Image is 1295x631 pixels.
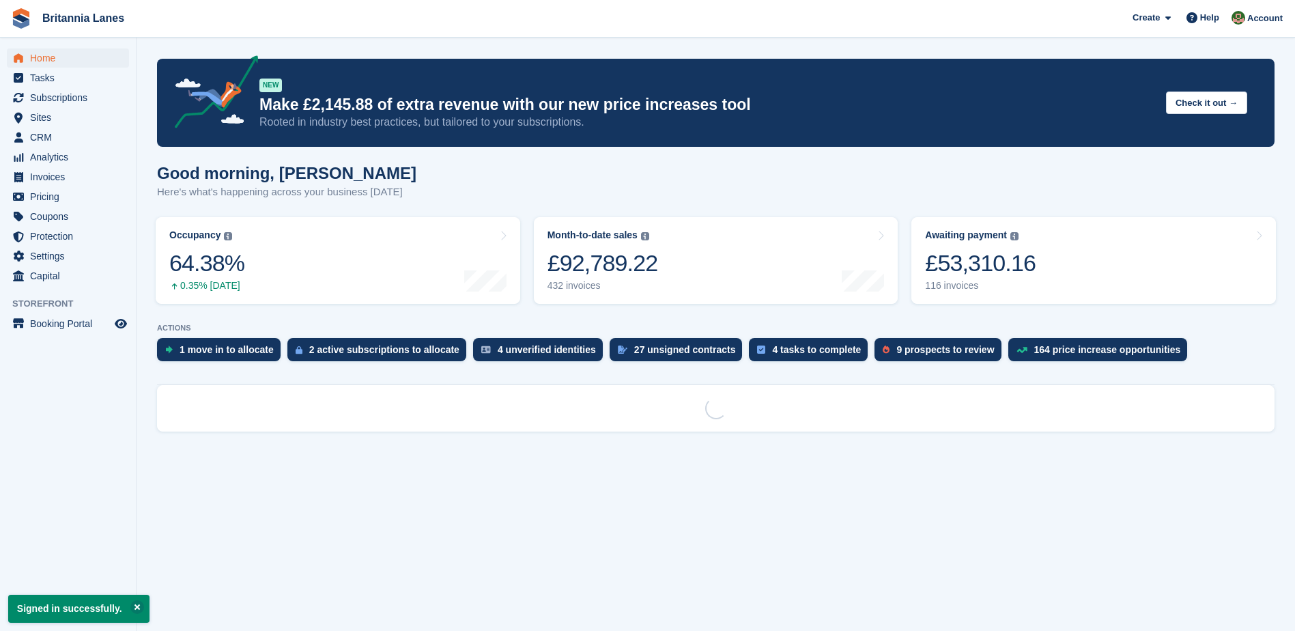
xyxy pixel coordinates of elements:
[30,68,112,87] span: Tasks
[7,88,129,107] a: menu
[772,344,861,355] div: 4 tasks to complete
[481,346,491,354] img: verify_identity-adf6edd0f0f0b5bbfe63781bf79b02c33cf7c696d77639b501bdc392416b5a36.svg
[7,227,129,246] a: menu
[259,115,1155,130] p: Rooted in industry best practices, but tailored to your subscriptions.
[547,280,658,292] div: 432 invoices
[30,48,112,68] span: Home
[473,338,610,368] a: 4 unverified identities
[157,338,287,368] a: 1 move in to allocate
[12,297,136,311] span: Storefront
[911,217,1276,304] a: Awaiting payment £53,310.16 116 invoices
[30,167,112,186] span: Invoices
[7,108,129,127] a: menu
[296,346,302,354] img: active_subscription_to_allocate_icon-d502201f5373d7db506a760aba3b589e785aa758c864c3986d89f69b8ff3...
[498,344,596,355] div: 4 unverified identities
[1010,232,1019,240] img: icon-info-grey-7440780725fd019a000dd9b08b2336e03edf1995a4989e88bcd33f0948082b44.svg
[30,88,112,107] span: Subscriptions
[7,187,129,206] a: menu
[287,338,473,368] a: 2 active subscriptions to allocate
[547,229,638,241] div: Month-to-date sales
[259,79,282,92] div: NEW
[30,207,112,226] span: Coupons
[547,249,658,277] div: £92,789.22
[169,229,220,241] div: Occupancy
[1232,11,1245,25] img: Sam Wooldridge
[7,48,129,68] a: menu
[634,344,736,355] div: 27 unsigned contracts
[8,595,150,623] p: Signed in successfully.
[925,229,1007,241] div: Awaiting payment
[925,280,1036,292] div: 116 invoices
[169,280,244,292] div: 0.35% [DATE]
[883,346,890,354] img: prospect-51fa495bee0391a8d652442698ab0144808aea92771e9ea1ae160a38d050c398.svg
[157,184,416,200] p: Here's what's happening across your business [DATE]
[1016,347,1027,353] img: price_increase_opportunities-93ffe204e8149a01c8c9dc8f82e8f89637d9d84a8eef4429ea346261dce0b2c0.svg
[896,344,994,355] div: 9 prospects to review
[7,266,129,285] a: menu
[30,266,112,285] span: Capital
[641,232,649,240] img: icon-info-grey-7440780725fd019a000dd9b08b2336e03edf1995a4989e88bcd33f0948082b44.svg
[30,247,112,266] span: Settings
[1166,92,1247,114] button: Check it out →
[37,7,130,29] a: Britannia Lanes
[30,227,112,246] span: Protection
[1034,344,1181,355] div: 164 price increase opportunities
[30,314,112,333] span: Booking Portal
[156,217,520,304] a: Occupancy 64.38% 0.35% [DATE]
[163,55,259,133] img: price-adjustments-announcement-icon-8257ccfd72463d97f412b2fc003d46551f7dbcb40ab6d574587a9cd5c0d94...
[7,148,129,167] a: menu
[1247,12,1283,25] span: Account
[7,128,129,147] a: menu
[169,249,244,277] div: 64.38%
[1008,338,1195,368] a: 164 price increase opportunities
[157,164,416,182] h1: Good morning, [PERSON_NAME]
[180,344,274,355] div: 1 move in to allocate
[757,346,765,354] img: task-75834270c22a3079a89374b754ae025e5fb1db73e45f91037f5363f120a921f8.svg
[7,207,129,226] a: menu
[30,148,112,167] span: Analytics
[7,167,129,186] a: menu
[1200,11,1219,25] span: Help
[157,324,1275,333] p: ACTIONS
[7,247,129,266] a: menu
[7,314,129,333] a: menu
[30,108,112,127] span: Sites
[30,187,112,206] span: Pricing
[113,315,129,332] a: Preview store
[925,249,1036,277] div: £53,310.16
[259,95,1155,115] p: Make £2,145.88 of extra revenue with our new price increases tool
[165,346,173,354] img: move_ins_to_allocate_icon-fdf77a2bb77ea45bf5b3d319d69a93e2d87916cf1d5bf7949dd705db3b84f3ca.svg
[534,217,898,304] a: Month-to-date sales £92,789.22 432 invoices
[610,338,750,368] a: 27 unsigned contracts
[30,128,112,147] span: CRM
[309,344,459,355] div: 2 active subscriptions to allocate
[874,338,1008,368] a: 9 prospects to review
[224,232,232,240] img: icon-info-grey-7440780725fd019a000dd9b08b2336e03edf1995a4989e88bcd33f0948082b44.svg
[1133,11,1160,25] span: Create
[749,338,874,368] a: 4 tasks to complete
[7,68,129,87] a: menu
[618,346,627,354] img: contract_signature_icon-13c848040528278c33f63329250d36e43548de30e8caae1d1a13099fd9432cc5.svg
[11,8,31,29] img: stora-icon-8386f47178a22dfd0bd8f6a31ec36ba5ce8667c1dd55bd0f319d3a0aa187defe.svg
